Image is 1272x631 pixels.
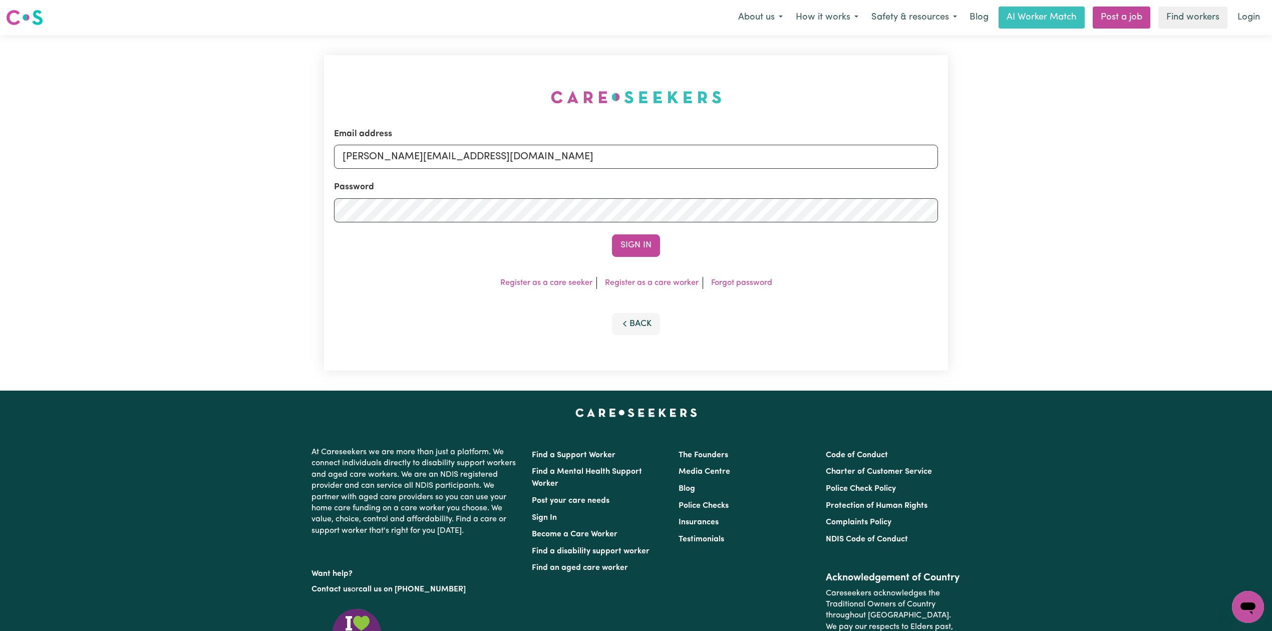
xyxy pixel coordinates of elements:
input: Email address [334,145,938,169]
a: Register as a care seeker [500,279,592,287]
a: Register as a care worker [605,279,699,287]
button: Back [612,313,660,335]
a: call us on [PHONE_NUMBER] [359,585,466,593]
a: Testimonials [679,535,724,543]
button: About us [732,7,789,28]
a: Become a Care Worker [532,530,617,538]
label: Password [334,181,374,194]
a: Careseekers home page [575,409,697,417]
img: Careseekers logo [6,9,43,27]
a: Forgot password [711,279,772,287]
a: Media Centre [679,468,730,476]
a: Find an aged care worker [532,564,628,572]
a: Sign In [532,514,557,522]
a: Police Check Policy [826,485,896,493]
a: Blog [679,485,695,493]
button: How it works [789,7,865,28]
a: Blog [964,7,995,29]
a: Post a job [1093,7,1150,29]
a: Careseekers logo [6,6,43,29]
a: Insurances [679,518,719,526]
a: Police Checks [679,502,729,510]
a: Find workers [1158,7,1227,29]
a: Find a disability support worker [532,547,650,555]
a: Contact us [311,585,351,593]
a: Find a Mental Health Support Worker [532,468,642,488]
button: Safety & resources [865,7,964,28]
a: Post your care needs [532,497,609,505]
a: Protection of Human Rights [826,502,927,510]
button: Sign In [612,234,660,256]
h2: Acknowledgement of Country [826,572,961,584]
p: Want help? [311,564,520,579]
a: The Founders [679,451,728,459]
a: AI Worker Match [999,7,1085,29]
a: Complaints Policy [826,518,891,526]
a: NDIS Code of Conduct [826,535,908,543]
iframe: Button to launch messaging window [1232,591,1264,623]
p: At Careseekers we are more than just a platform. We connect individuals directly to disability su... [311,443,520,540]
a: Find a Support Worker [532,451,615,459]
a: Charter of Customer Service [826,468,932,476]
p: or [311,580,520,599]
a: Login [1231,7,1266,29]
label: Email address [334,128,392,141]
a: Code of Conduct [826,451,888,459]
